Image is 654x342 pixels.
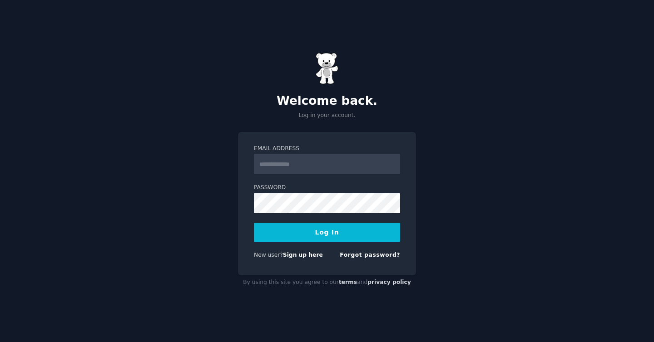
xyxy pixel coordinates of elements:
[316,53,338,84] img: Gummy Bear
[238,112,416,120] p: Log in your account.
[367,279,411,285] a: privacy policy
[340,252,400,258] a: Forgot password?
[254,223,400,242] button: Log In
[254,252,283,258] span: New user?
[254,145,400,153] label: Email Address
[254,184,400,192] label: Password
[238,275,416,290] div: By using this site you agree to our and
[283,252,323,258] a: Sign up here
[339,279,357,285] a: terms
[238,94,416,108] h2: Welcome back.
